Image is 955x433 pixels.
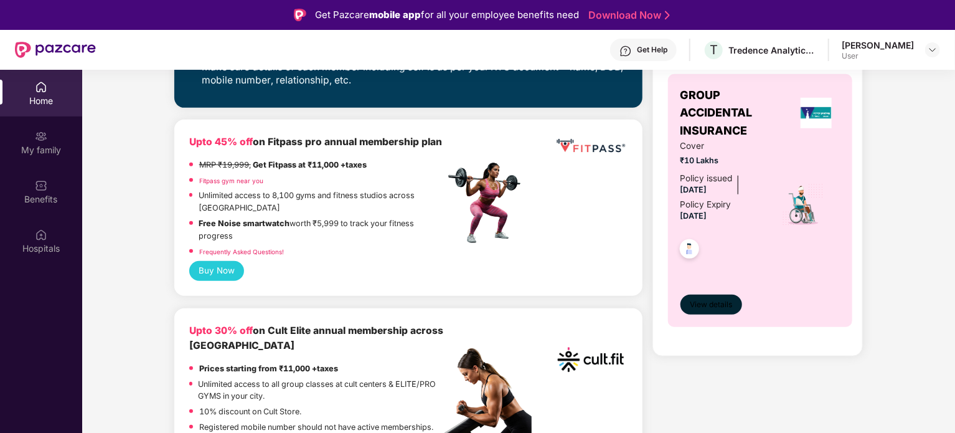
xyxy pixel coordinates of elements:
[189,136,442,148] b: on Fitpass pro annual membership plan
[369,9,421,21] strong: mobile app
[199,248,284,255] a: Frequently Asked Questions!
[189,325,253,336] b: Upto 30% off
[728,44,816,56] div: Tredence Analytics Solutions Private Limited
[202,61,628,87] li: Make sure details of each member including self is as per your KYC document - name, DOB, mobile n...
[680,155,766,167] span: ₹10 Lakhs
[928,45,938,55] img: svg+xml;base64,PHN2ZyBpZD0iRHJvcGRvd24tMzJ4MzIiIHhtbG5zPSJodHRwOi8vd3d3LnczLm9yZy8yMDAwL3N2ZyIgd2...
[35,229,47,241] img: svg+xml;base64,PHN2ZyBpZD0iSG9zcGl0YWxzIiB4bWxucz0iaHR0cDovL3d3dy53My5vcmcvMjAwMC9zdmciIHdpZHRoPS...
[445,159,532,247] img: fpp.png
[199,378,445,403] p: Unlimited access to all group classes at cult centers & ELITE/PRO GYMS in your city.
[842,51,914,61] div: User
[253,160,367,169] strong: Get Fitpass at ₹11,000 +taxes
[199,406,301,418] p: 10% discount on Cult Store.
[680,140,766,153] span: Cover
[199,219,290,228] strong: Free Noise smartwatch
[680,87,793,140] span: GROUP ACCIDENTAL INSURANCE
[189,136,253,148] b: Upto 45% off
[680,295,742,315] button: View details
[199,217,445,242] p: worth ₹5,999 to track your fitness progress
[680,185,707,194] span: [DATE]
[680,211,707,221] span: [DATE]
[15,42,96,58] img: New Pazcare Logo
[801,98,832,128] img: insurerLogo
[554,323,627,396] img: cult.png
[665,9,670,22] img: Stroke
[315,7,579,22] div: Get Pazcare for all your employee benefits need
[680,172,733,185] div: Policy issued
[680,198,732,211] div: Policy Expiry
[674,236,705,266] img: svg+xml;base64,PHN2ZyB4bWxucz0iaHR0cDovL3d3dy53My5vcmcvMjAwMC9zdmciIHdpZHRoPSI0OC45NDMiIGhlaWdodD...
[690,299,732,311] span: View details
[199,177,263,184] a: Fitpass gym near you
[588,9,666,22] a: Download Now
[189,261,245,281] button: Buy Now
[35,179,47,192] img: svg+xml;base64,PHN2ZyBpZD0iQmVuZWZpdHMiIHhtbG5zPSJodHRwOi8vd3d3LnczLm9yZy8yMDAwL3N2ZyIgd2lkdGg9Ij...
[294,9,306,21] img: Logo
[554,135,627,158] img: fppp.png
[842,39,914,51] div: [PERSON_NAME]
[35,130,47,143] img: svg+xml;base64,PHN2ZyB3aWR0aD0iMjAiIGhlaWdodD0iMjAiIHZpZXdCb3g9IjAgMCAyMCAyMCIgZmlsbD0ibm9uZSIgeG...
[199,160,251,169] del: MRP ₹19,999,
[199,189,445,214] p: Unlimited access to 8,100 gyms and fitness studios across [GEOGRAPHIC_DATA]
[35,81,47,93] img: svg+xml;base64,PHN2ZyBpZD0iSG9tZSIgeG1sbnM9Imh0dHA6Ly93d3cudzMub3JnLzIwMDAvc3ZnIiB3aWR0aD0iMjAiIG...
[637,45,667,55] div: Get Help
[189,325,443,352] b: on Cult Elite annual membership across [GEOGRAPHIC_DATA]
[781,183,824,227] img: icon
[710,42,718,57] span: T
[199,364,338,373] strong: Prices starting from ₹11,000 +taxes
[619,45,632,57] img: svg+xml;base64,PHN2ZyBpZD0iSGVscC0zMngzMiIgeG1sbnM9Imh0dHA6Ly93d3cudzMub3JnLzIwMDAvc3ZnIiB3aWR0aD...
